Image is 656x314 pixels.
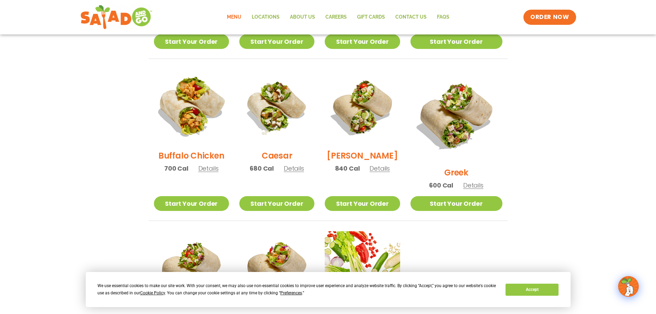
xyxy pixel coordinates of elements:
span: Details [369,164,390,173]
a: Start Your Order [410,34,502,49]
span: Cookie Policy [140,291,165,295]
a: Start Your Order [239,34,314,49]
img: Product photo for Build Your Own [325,231,400,306]
a: Start Your Order [410,196,502,211]
h2: [PERSON_NAME] [327,150,398,162]
span: 600 Cal [429,181,453,190]
a: Locations [247,9,285,25]
img: Product photo for Buffalo Chicken Wrap [147,63,235,151]
img: wpChatIcon [619,277,638,296]
a: Menu [222,9,247,25]
a: Start Your Order [154,196,229,211]
img: Product photo for Jalapeño Ranch Wrap [154,231,229,306]
span: Details [284,164,304,173]
a: ORDER NOW [523,10,576,25]
a: Start Your Order [239,196,314,211]
span: Details [198,164,219,173]
h2: Buffalo Chicken [158,150,224,162]
a: Start Your Order [325,196,400,211]
img: Product photo for Greek Wrap [410,69,502,161]
span: 700 Cal [164,164,188,173]
a: Careers [320,9,352,25]
button: Accept [506,284,559,296]
span: Preferences [280,291,302,295]
span: 840 Cal [335,164,360,173]
a: Start Your Order [154,34,229,49]
h2: Greek [444,166,468,179]
span: 680 Cal [250,164,274,173]
a: GIFT CARDS [352,9,390,25]
img: new-SAG-logo-768×292 [80,3,153,31]
a: About Us [285,9,320,25]
a: FAQs [432,9,455,25]
div: Cookie Consent Prompt [86,272,571,307]
h2: Caesar [262,150,292,162]
div: We use essential cookies to make our site work. With your consent, we may also use non-essential ... [97,282,497,297]
a: Start Your Order [325,34,400,49]
a: Contact Us [390,9,432,25]
nav: Menu [222,9,455,25]
span: ORDER NOW [530,13,569,21]
img: Product photo for Cobb Wrap [325,69,400,144]
img: Product photo for Caesar Wrap [239,69,314,144]
span: Details [463,181,483,190]
img: Product photo for Thai Wrap [239,231,314,306]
